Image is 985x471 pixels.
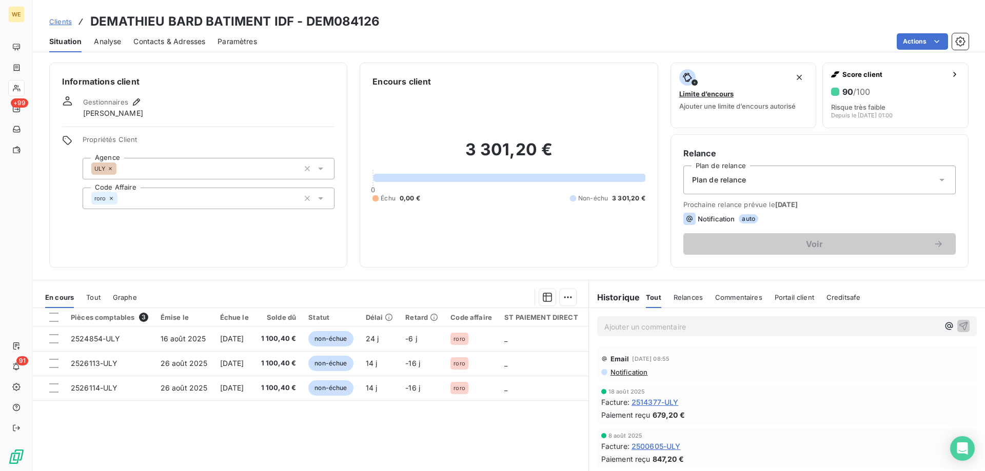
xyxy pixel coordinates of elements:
span: Score client [842,70,947,78]
span: Clients [49,17,72,26]
span: roro [454,385,465,391]
span: Risque très faible [831,103,885,111]
span: Paiement reçu [601,454,651,464]
div: Open Intercom Messenger [950,436,975,461]
span: Depuis le [DATE] 01:00 [831,112,893,118]
span: [DATE] [220,359,244,367]
button: Voir [683,233,956,255]
span: non-échue [308,331,353,346]
span: roro [94,195,106,201]
div: Pièces comptables [71,313,148,322]
div: Retard [405,313,438,321]
span: Notification [698,215,735,223]
span: [PERSON_NAME] [83,108,143,118]
span: 0,00 € [400,194,420,203]
span: 16 août 2025 [161,334,206,343]
span: roro [454,336,465,342]
img: Logo LeanPay [8,448,25,465]
span: +99 [11,98,28,108]
span: 2524854-ULY [71,334,121,343]
span: Analyse [94,36,121,47]
span: Tout [86,293,101,301]
span: ULY [94,166,105,172]
span: Relances [674,293,703,301]
span: Prochaine relance prévue le [683,200,956,209]
span: Situation [49,36,82,47]
span: 3 301,20 € [612,194,645,203]
button: Limite d’encoursAjouter une limite d’encours autorisé [671,63,817,128]
span: [DATE] 08:55 [632,356,669,362]
span: Portail client [775,293,814,301]
span: 2500605-ULY [632,441,681,452]
span: 91 [16,356,28,365]
span: -16 j [405,383,420,392]
span: Paramètres [218,36,257,47]
div: Échue le [220,313,249,321]
button: Actions [897,33,948,50]
span: _ [504,359,507,367]
span: non-échue [308,356,353,371]
span: Ajouter une limite d’encours autorisé [679,102,796,110]
span: /100 [853,87,870,97]
span: 14 j [366,359,378,367]
span: Voir [696,240,933,248]
span: auto [739,214,758,223]
span: _ [504,334,507,343]
span: roro [454,360,465,366]
span: 1 100,40 € [261,334,297,344]
span: Notification [609,368,648,376]
h2: 3 301,20 € [372,139,645,170]
span: Plan de relance [692,175,746,185]
h6: Historique [589,291,640,303]
span: 18 août 2025 [608,388,645,395]
span: 1 100,40 € [261,358,297,368]
span: 26 août 2025 [161,383,208,392]
span: 1 100,40 € [261,383,297,393]
span: 2526113-ULY [71,359,118,367]
span: 847,20 € [653,454,684,464]
span: 3 [139,313,148,322]
span: _ [504,383,507,392]
span: 14 j [366,383,378,392]
span: Limite d’encours [679,90,734,98]
h6: Informations client [62,75,334,88]
span: [DATE] [775,200,798,209]
span: 8 août 2025 [608,433,643,439]
div: Solde dû [261,313,297,321]
input: Ajouter une valeur [117,194,126,203]
span: 24 j [366,334,379,343]
span: non-échue [308,380,353,396]
h3: DEMATHIEU BARD BATIMENT IDF - DEM084126 [90,12,380,31]
span: En cours [45,293,74,301]
input: Ajouter une valeur [116,164,125,173]
div: ST PAIEMENT DIRECT [504,313,578,321]
span: [DATE] [220,383,244,392]
span: 2514377-ULY [632,397,679,407]
span: Email [610,355,629,363]
span: Facture : [601,397,629,407]
h6: Encours client [372,75,431,88]
span: Paiement reçu [601,409,651,420]
button: Score client90/100Risque très faibleDepuis le [DATE] 01:00 [822,63,969,128]
h6: 90 [842,87,870,97]
span: Facture : [601,441,629,452]
span: [DATE] [220,334,244,343]
span: Gestionnaires [83,98,128,106]
span: Tout [646,293,661,301]
span: Non-échu [578,194,608,203]
div: Code affaire [450,313,492,321]
span: 0 [371,186,375,194]
h6: Relance [683,147,956,159]
div: Émise le [161,313,208,321]
span: Creditsafe [826,293,861,301]
span: -16 j [405,359,420,367]
span: Contacts & Adresses [133,36,205,47]
div: Délai [366,313,393,321]
div: Statut [308,313,353,321]
span: -6 j [405,334,417,343]
span: 26 août 2025 [161,359,208,367]
span: 679,20 € [653,409,685,420]
span: 2526114-ULY [71,383,118,392]
span: Graphe [113,293,137,301]
div: WE [8,6,25,23]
